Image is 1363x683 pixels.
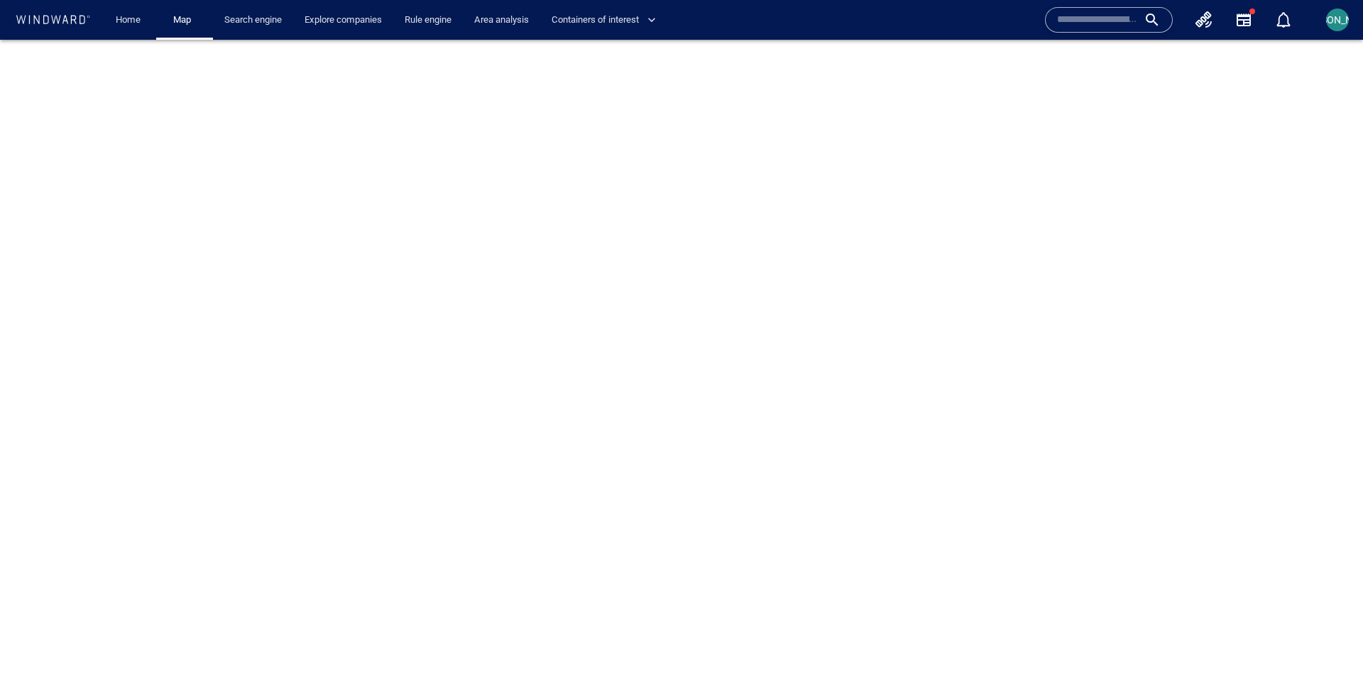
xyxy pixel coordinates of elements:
[1323,6,1352,34] button: [PERSON_NAME]
[546,8,668,33] button: Containers of interest
[105,8,150,33] button: Home
[110,8,146,33] a: Home
[552,12,656,28] span: Containers of interest
[168,8,202,33] a: Map
[1303,619,1352,672] iframe: Chat
[469,8,535,33] a: Area analysis
[1275,11,1292,28] div: Notification center
[162,8,207,33] button: Map
[219,8,288,33] a: Search engine
[299,8,388,33] a: Explore companies
[399,8,457,33] a: Rule engine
